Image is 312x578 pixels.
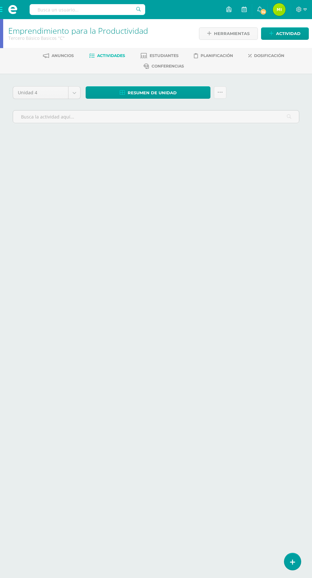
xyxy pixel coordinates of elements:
[214,28,250,39] span: Herramientas
[86,86,210,99] a: Resumen de unidad
[43,51,74,61] a: Anuncios
[52,53,74,58] span: Anuncios
[261,27,309,40] a: Actividad
[201,53,233,58] span: Planificación
[8,25,148,36] a: Emprendimiento para la Productividad
[18,87,63,99] span: Unidad 4
[199,27,258,40] a: Herramientas
[128,87,177,99] span: Resumen de unidad
[254,53,284,58] span: Dosificación
[248,51,284,61] a: Dosificación
[194,51,233,61] a: Planificación
[97,53,125,58] span: Actividades
[273,3,286,16] img: ad1c524e53ec0854ffe967ebba5dabc8.png
[144,61,184,71] a: Conferencias
[89,51,125,61] a: Actividades
[8,35,191,41] div: Tercero Básico Basicos 'C'
[8,26,191,35] h1: Emprendimiento para la Productividad
[140,51,179,61] a: Estudiantes
[152,64,184,68] span: Conferencias
[13,87,80,99] a: Unidad 4
[30,4,145,15] input: Busca un usuario...
[150,53,179,58] span: Estudiantes
[13,111,299,123] input: Busca la actividad aquí...
[276,28,301,39] span: Actividad
[260,8,267,15] span: 14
